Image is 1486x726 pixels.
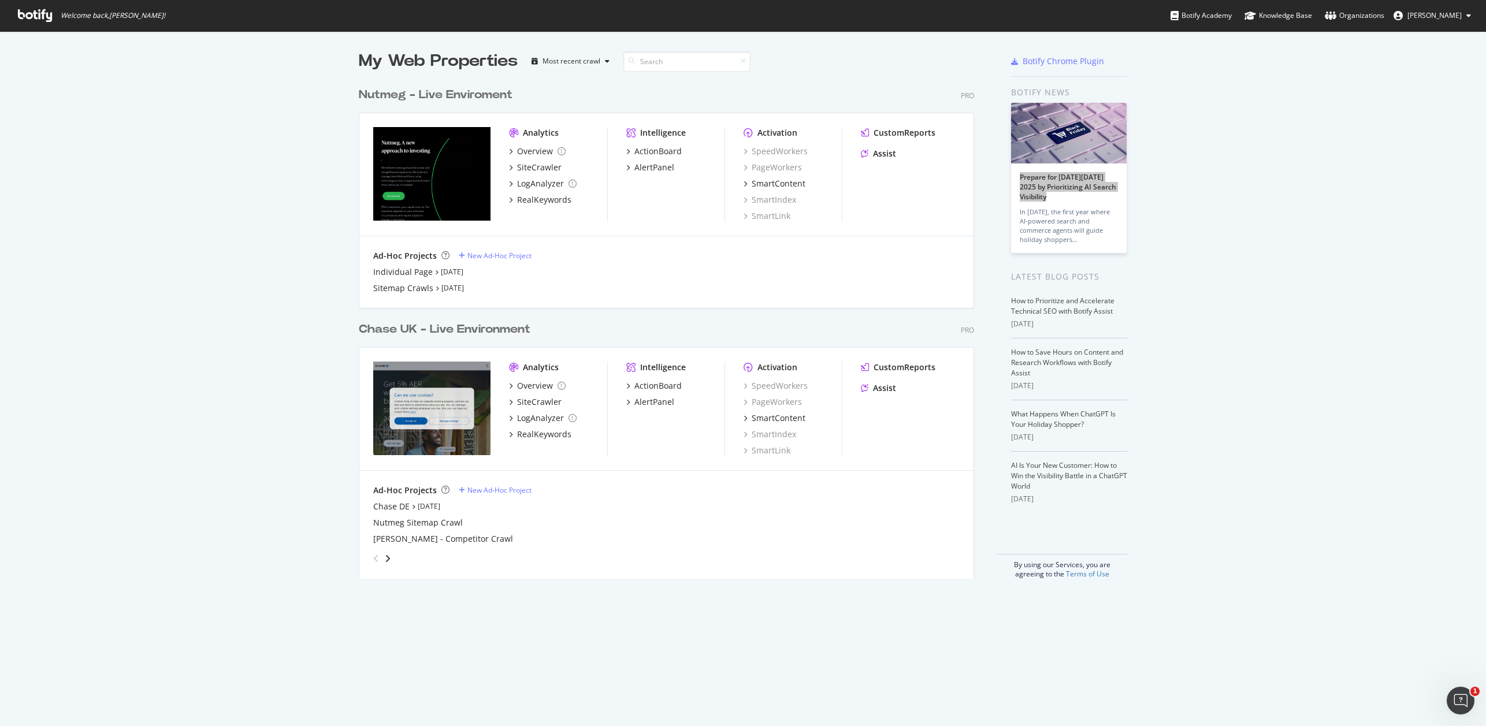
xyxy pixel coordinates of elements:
[517,194,571,206] div: RealKeywords
[861,362,935,373] a: CustomReports
[1011,296,1114,316] a: How to Prioritize and Accelerate Technical SEO with Botify Assist
[1384,6,1480,25] button: [PERSON_NAME]
[640,362,686,373] div: Intelligence
[874,127,935,139] div: CustomReports
[1011,432,1127,442] div: [DATE]
[373,517,463,528] div: Nutmeg Sitemap Crawl
[1011,460,1127,491] a: AI Is Your New Customer: How to Win the Visibility Battle in a ChatGPT World
[626,396,674,408] a: AlertPanel
[1325,10,1384,21] div: Organizations
[459,251,532,260] a: New Ad-Hoc Project
[861,127,935,139] a: CustomReports
[744,412,805,424] a: SmartContent
[757,127,797,139] div: Activation
[744,210,790,222] a: SmartLink
[509,194,571,206] a: RealKeywords
[517,146,553,157] div: Overview
[509,162,562,173] a: SiteCrawler
[744,445,790,456] a: SmartLink
[752,178,805,189] div: SmartContent
[634,396,674,408] div: AlertPanel
[744,178,805,189] a: SmartContent
[861,382,896,394] a: Assist
[517,162,562,173] div: SiteCrawler
[861,148,896,159] a: Assist
[359,87,517,103] a: Nutmeg - Live Enviroment
[359,73,983,579] div: grid
[1011,347,1123,378] a: How to Save Hours on Content and Research Workflows with Botify Assist
[517,412,564,424] div: LogAnalyzer
[359,321,535,338] a: Chase UK - Live Environment
[373,533,513,545] a: [PERSON_NAME] - Competitor Crawl
[874,362,935,373] div: CustomReports
[373,127,491,221] img: www.nutmeg.com/
[1011,55,1104,67] a: Botify Chrome Plugin
[961,325,974,335] div: Pro
[517,178,564,189] div: LogAnalyzer
[1171,10,1232,21] div: Botify Academy
[634,162,674,173] div: AlertPanel
[517,429,571,440] div: RealKeywords
[523,362,559,373] div: Analytics
[1244,10,1312,21] div: Knowledge Base
[373,362,491,455] img: https://www.chase.co.uk
[359,50,518,73] div: My Web Properties
[467,485,532,495] div: New Ad-Hoc Project
[509,146,566,157] a: Overview
[640,127,686,139] div: Intelligence
[61,11,165,20] span: Welcome back, [PERSON_NAME] !
[626,162,674,173] a: AlertPanel
[1020,172,1116,202] a: Prepare for [DATE][DATE] 2025 by Prioritizing AI Search Visibility
[634,380,682,392] div: ActionBoard
[744,380,808,392] a: SpeedWorkers
[744,396,802,408] a: PageWorkers
[626,380,682,392] a: ActionBoard
[1011,86,1127,99] div: Botify news
[509,380,566,392] a: Overview
[1020,207,1118,244] div: In [DATE], the first year where AI-powered search and commerce agents will guide holiday shoppers…
[509,396,562,408] a: SiteCrawler
[997,554,1127,579] div: By using our Services, you are agreeing to the
[1011,494,1127,504] div: [DATE]
[744,429,796,440] a: SmartIndex
[1447,687,1474,714] iframe: Intercom live chat
[623,51,751,72] input: Search
[634,146,682,157] div: ActionBoard
[517,380,553,392] div: Overview
[509,412,577,424] a: LogAnalyzer
[373,250,437,262] div: Ad-Hoc Projects
[369,549,384,568] div: angle-left
[757,362,797,373] div: Activation
[441,267,463,277] a: [DATE]
[543,58,600,65] div: Most recent crawl
[1470,687,1480,696] span: 1
[744,194,796,206] a: SmartIndex
[441,283,464,293] a: [DATE]
[373,501,410,512] a: Chase DE
[961,91,974,100] div: Pro
[527,52,614,70] button: Most recent crawl
[1011,270,1127,283] div: Latest Blog Posts
[359,87,512,103] div: Nutmeg - Live Enviroment
[373,266,433,278] a: Individual Page
[1023,55,1104,67] div: Botify Chrome Plugin
[373,282,433,294] a: Sitemap Crawls
[509,429,571,440] a: RealKeywords
[384,553,392,564] div: angle-right
[459,485,532,495] a: New Ad-Hoc Project
[744,162,802,173] a: PageWorkers
[744,146,808,157] a: SpeedWorkers
[517,396,562,408] div: SiteCrawler
[1011,381,1127,391] div: [DATE]
[1011,409,1116,429] a: What Happens When ChatGPT Is Your Holiday Shopper?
